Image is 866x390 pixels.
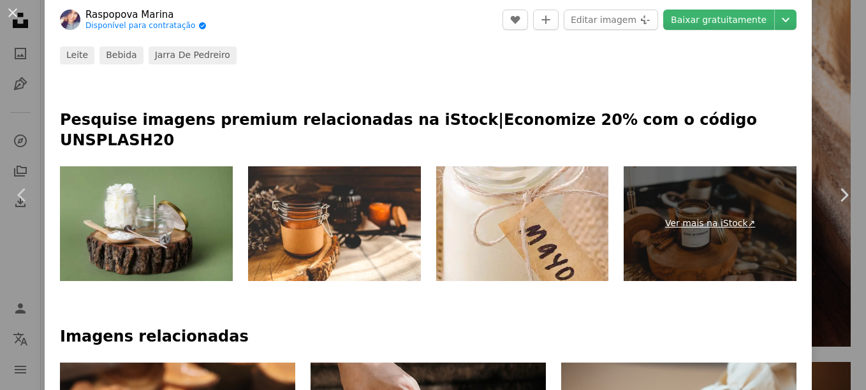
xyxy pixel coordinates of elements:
[503,10,528,30] button: Curtir
[99,47,143,64] a: bebida
[564,10,658,30] button: Editar imagem
[775,10,796,30] button: Escolha o tamanho do download
[624,166,796,282] a: Ver mais na iStock↗
[60,166,233,282] img: Ingredientes para vela caseira em toco de madeira contra fundo verde
[533,10,559,30] button: Adicionar à coleção
[663,10,774,30] a: Baixar gratuitamente
[60,110,796,151] p: Pesquise imagens premium relacionadas na iStock | Economize 20% com o código UNSPLASH20
[60,10,80,30] img: Ir para o perfil de Raspopova Marina
[85,8,207,21] a: Raspopova Marina
[821,134,866,256] a: Próximo
[60,327,796,347] h4: Imagens relacionadas
[436,166,609,282] img: Garrafa pote de mayonaise com'mayo'label
[149,47,237,64] a: jarra de pedreiro
[60,47,94,64] a: leite
[85,21,207,31] a: Disponível para contratação
[248,166,421,282] img: Velas e acessórios queimando para eles, foto atmosférica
